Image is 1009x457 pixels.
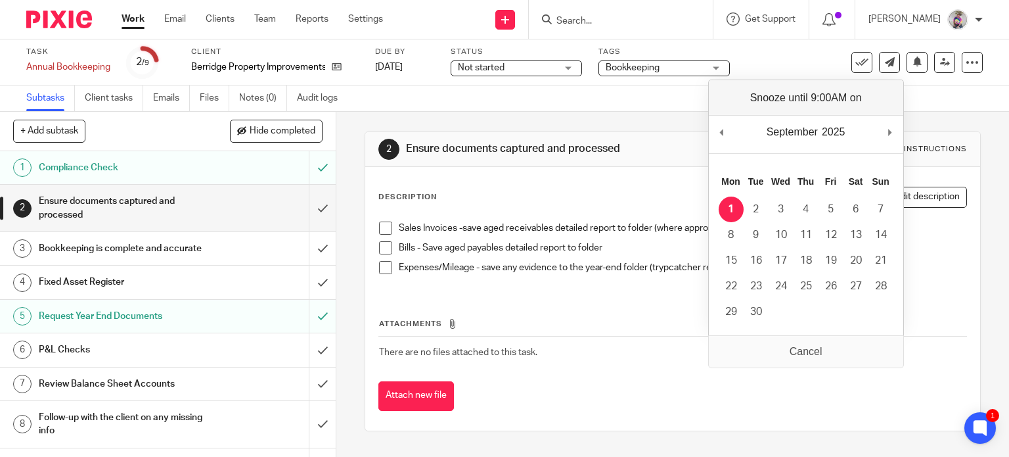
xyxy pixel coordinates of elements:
button: 8 [719,222,744,248]
button: 6 [843,197,868,222]
button: 20 [843,248,868,274]
label: Tags [598,47,730,57]
div: 2025 [820,122,847,142]
input: Search [555,16,673,28]
p: [PERSON_NAME] [868,12,941,26]
button: 29 [719,299,744,325]
div: 1 [986,409,999,422]
button: 27 [843,274,868,299]
p: Expenses/Mileage - save any evidence to the year-end folder (trypcatcher report, excel, email etc) [399,261,967,274]
button: 3 [769,197,794,222]
div: 4 [13,274,32,292]
abbr: Tuesday [748,176,764,187]
button: 1 [719,197,744,222]
div: 1 [13,158,32,177]
button: 26 [818,274,843,299]
p: Sales Invoices -save aged receivables detailed report to folder (where appropriate) [399,222,967,235]
button: 21 [868,248,893,274]
a: Audit logs [297,85,348,111]
span: Bookkeeping [606,63,660,72]
button: Previous Month [715,122,729,142]
button: + Add subtask [13,120,85,142]
a: Files [200,85,229,111]
div: 2 [136,55,149,70]
abbr: Monday [721,176,740,187]
a: Subtasks [26,85,75,111]
button: 2 [744,197,769,222]
button: 30 [744,299,769,325]
button: Next Month [884,122,897,142]
a: Work [122,12,145,26]
p: Bills - Save aged payables detailed report to folder [399,241,967,254]
button: 15 [719,248,744,274]
span: Hide completed [250,126,315,137]
button: 13 [843,222,868,248]
button: 24 [769,274,794,299]
button: 23 [744,274,769,299]
abbr: Wednesday [771,176,790,187]
a: Notes (0) [239,85,287,111]
div: Instructions [904,144,967,155]
h1: Compliance Check [39,158,210,178]
button: 17 [769,248,794,274]
button: 5 [818,197,843,222]
label: Client [191,47,359,57]
h1: Review Balance Sheet Accounts [39,374,210,394]
button: 19 [818,248,843,274]
label: Status [451,47,582,57]
p: Berridge Property Improvements Ltd [191,60,325,74]
button: Edit description [875,187,967,208]
a: Reports [296,12,328,26]
a: Client tasks [85,85,143,111]
small: /9 [142,59,149,66]
h1: Bookkeeping is complete and accurate [39,239,210,258]
h1: Ensure documents captured and processed [406,142,700,156]
span: There are no files attached to this task. [379,348,537,357]
div: 2 [13,199,32,218]
abbr: Saturday [849,176,863,187]
a: Email [164,12,186,26]
abbr: Thursday [797,176,814,187]
button: 7 [868,197,893,222]
button: 11 [794,222,818,248]
h1: Fixed Asset Register [39,272,210,292]
div: 5 [13,307,32,325]
div: 6 [13,341,32,359]
div: September [765,122,820,142]
button: 28 [868,274,893,299]
span: Not started [458,63,504,72]
button: 25 [794,274,818,299]
button: 9 [744,222,769,248]
a: Emails [153,85,190,111]
button: 4 [794,197,818,222]
div: 7 [13,375,32,393]
div: Annual Bookkeeping [26,60,110,74]
p: Description [378,192,437,203]
span: Attachments [379,320,442,327]
label: Due by [375,47,434,57]
h1: Follow-up with the client on any missing info [39,408,210,441]
button: 18 [794,248,818,274]
span: [DATE] [375,62,403,72]
button: 10 [769,222,794,248]
a: Team [254,12,276,26]
button: Attach new file [378,381,454,411]
label: Task [26,47,110,57]
div: 8 [13,415,32,433]
button: 14 [868,222,893,248]
h1: Ensure documents captured and processed [39,191,210,225]
button: 16 [744,248,769,274]
button: 22 [719,274,744,299]
img: Pixie [26,11,92,28]
a: Clients [206,12,235,26]
h1: P&L Checks [39,340,210,360]
h1: Request Year End Documents [39,306,210,326]
a: Settings [348,12,383,26]
div: 2 [378,139,399,160]
abbr: Sunday [872,176,889,187]
span: Get Support [745,14,796,24]
abbr: Friday [825,176,837,187]
img: DBTieDye.jpg [947,9,968,30]
button: 12 [818,222,843,248]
